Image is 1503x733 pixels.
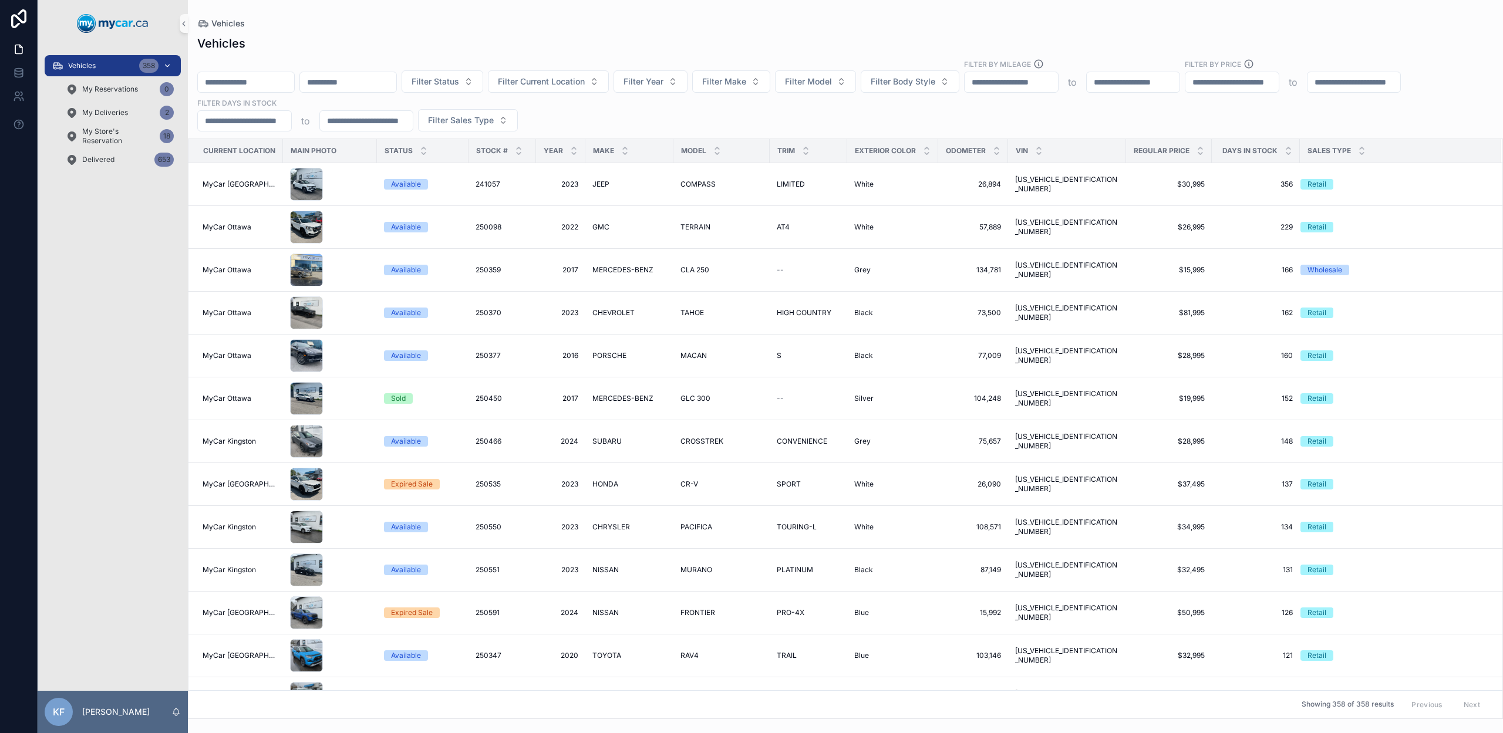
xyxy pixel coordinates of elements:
[680,180,716,189] span: COMPASS
[1307,565,1326,575] div: Retail
[592,394,666,403] a: MERCEDES-BENZ
[592,351,626,360] span: PORSCHE
[777,180,805,189] span: LIMITED
[854,565,873,575] span: Black
[1300,479,1487,489] a: Retail
[777,265,784,275] span: --
[498,76,585,87] span: Filter Current Location
[1133,180,1205,189] a: $30,995
[160,106,174,120] div: 2
[777,180,840,189] a: LIMITED
[871,76,935,87] span: Filter Body Style
[680,222,763,232] a: TERRAIN
[1133,565,1205,575] a: $32,495
[68,61,96,70] span: Vehicles
[1307,350,1326,361] div: Retail
[59,79,181,100] a: My Reservations0
[680,265,709,275] span: CLA 250
[777,522,840,532] a: TOURING-L
[1133,479,1205,489] a: $37,495
[1307,308,1326,318] div: Retail
[854,222,874,232] span: White
[854,222,931,232] a: White
[1307,265,1342,275] div: Wholesale
[1300,522,1487,532] a: Retail
[543,180,578,189] span: 2023
[1133,351,1205,360] a: $28,995
[777,351,781,360] span: S
[476,351,501,360] span: 250377
[203,308,276,317] a: MyCar Ottawa
[680,437,723,446] span: CROSSTREK
[1133,522,1205,532] a: $34,995
[543,479,578,489] a: 2023
[1307,436,1326,447] div: Retail
[854,265,931,275] a: Grey
[854,394,874,403] span: Silver
[476,265,501,275] span: 250359
[384,308,461,318] a: Available
[1015,432,1119,451] span: [US_VEHICLE_IDENTIFICATION_NUMBER]
[854,180,874,189] span: White
[543,437,578,446] a: 2024
[614,70,688,93] button: Select Button
[1307,393,1326,404] div: Retail
[680,265,763,275] a: CLA 250
[203,479,276,489] span: MyCar [GEOGRAPHIC_DATA]
[384,393,461,404] a: Sold
[1015,261,1119,279] a: [US_VEHICLE_IDENTIFICATION_NUMBER]
[211,18,245,29] span: Vehicles
[1219,479,1293,489] span: 137
[543,394,578,403] a: 2017
[777,351,840,360] a: S
[592,222,666,232] a: GMC
[1300,179,1487,190] a: Retail
[680,351,763,360] a: MACAN
[680,565,712,575] span: MURANO
[59,149,181,170] a: Delivered653
[680,394,710,403] span: GLC 300
[777,222,840,232] a: AT4
[777,394,784,403] span: --
[945,265,1001,275] a: 134,781
[428,114,494,126] span: Filter Sales Type
[592,522,630,532] span: CHRYSLER
[203,308,251,317] span: MyCar Ottawa
[391,393,406,404] div: Sold
[1219,437,1293,446] span: 148
[82,155,114,164] span: Delivered
[45,55,181,76] a: Vehicles358
[476,308,529,317] a: 250370
[160,82,174,96] div: 0
[680,565,763,575] a: MURANO
[1015,218,1119,237] a: [US_VEHICLE_IDENTIFICATION_NUMBER]
[197,97,277,108] label: Filter Days In Stock
[854,308,931,317] a: Black
[680,180,763,189] a: COMPASS
[1219,265,1293,275] span: 166
[945,308,1001,317] a: 73,500
[391,436,421,447] div: Available
[624,76,663,87] span: Filter Year
[680,308,704,317] span: TAHOE
[785,76,832,87] span: Filter Model
[1300,436,1487,447] a: Retail
[1015,389,1119,408] a: [US_VEHICLE_IDENTIFICATION_NUMBER]
[1300,393,1487,404] a: Retail
[203,180,276,189] a: MyCar [GEOGRAPHIC_DATA]
[203,522,256,532] span: MyCar Kingston
[1133,308,1205,317] span: $81,995
[476,351,529,360] a: 250377
[1219,180,1293,189] span: 356
[854,308,873,317] span: Black
[1015,346,1119,365] a: [US_VEHICLE_IDENTIFICATION_NUMBER]
[1133,394,1205,403] span: $19,995
[945,222,1001,232] span: 57,889
[391,350,421,361] div: Available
